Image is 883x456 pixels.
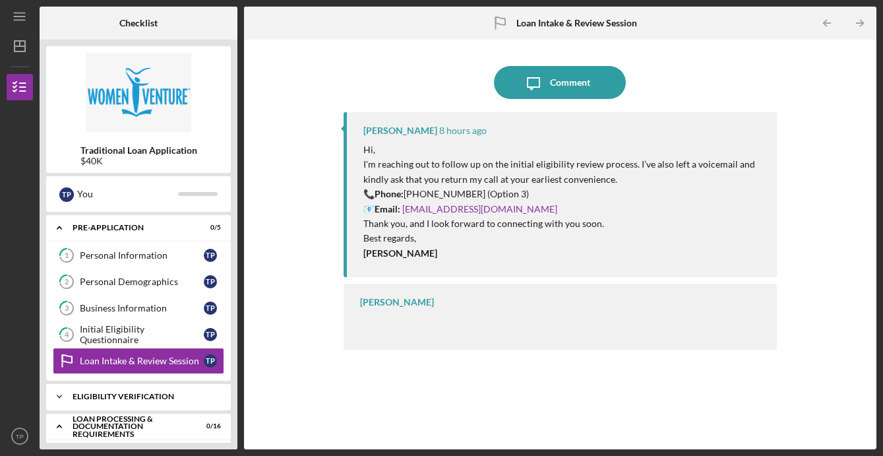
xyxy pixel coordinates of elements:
[73,393,214,401] div: Eligibility Verification
[7,423,33,449] button: TP
[204,328,217,341] div: T P
[80,250,204,261] div: Personal Information
[53,242,224,269] a: 1Personal InformationTP
[80,324,204,345] div: Initial Eligibility Questionnaire
[363,216,764,231] p: Thank you, and I look forward to connecting with you soon.
[65,331,69,339] tspan: 4
[197,422,221,430] div: 0 / 16
[360,297,434,308] div: [PERSON_NAME]
[73,415,188,438] div: Loan Processing & Documentation Requirements
[363,231,764,261] p: Best regards,
[53,321,224,348] a: 4Initial Eligibility QuestionnaireTP
[204,249,217,262] div: T P
[363,247,437,259] strong: [PERSON_NAME]
[204,354,217,368] div: T P
[402,203,557,214] a: [EMAIL_ADDRESS][DOMAIN_NAME]
[363,157,764,187] p: I'm reaching out to follow up on the initial eligibility review process. I’ve also left a voicema...
[375,188,404,199] strong: Phone:
[363,187,764,216] p: 📞 [PHONE_NUMBER] (Option 3) 📧
[375,203,400,214] strong: Email:
[80,356,204,366] div: Loan Intake & Review Session
[197,224,221,232] div: 0 / 5
[80,156,197,166] div: $40K
[439,125,487,136] time: 2025-09-05 14:59
[363,125,437,136] div: [PERSON_NAME]
[516,18,637,28] b: Loan Intake & Review Session
[46,53,231,132] img: Product logo
[80,303,204,313] div: Business Information
[65,278,69,286] tspan: 2
[59,187,74,202] div: T P
[73,224,188,232] div: Pre-Application
[65,304,69,313] tspan: 3
[53,269,224,295] a: 2Personal DemographicsTP
[53,348,224,374] a: Loan Intake & Review SessionTP
[550,66,590,99] div: Comment
[80,277,204,287] div: Personal Demographics
[65,251,69,260] tspan: 1
[119,18,158,28] b: Checklist
[494,66,626,99] button: Comment
[77,183,178,205] div: You
[204,302,217,315] div: T P
[16,433,24,440] text: TP
[204,275,217,288] div: T P
[363,143,764,157] p: Hi,
[80,145,197,156] b: Traditional Loan Application
[53,295,224,321] a: 3Business InformationTP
